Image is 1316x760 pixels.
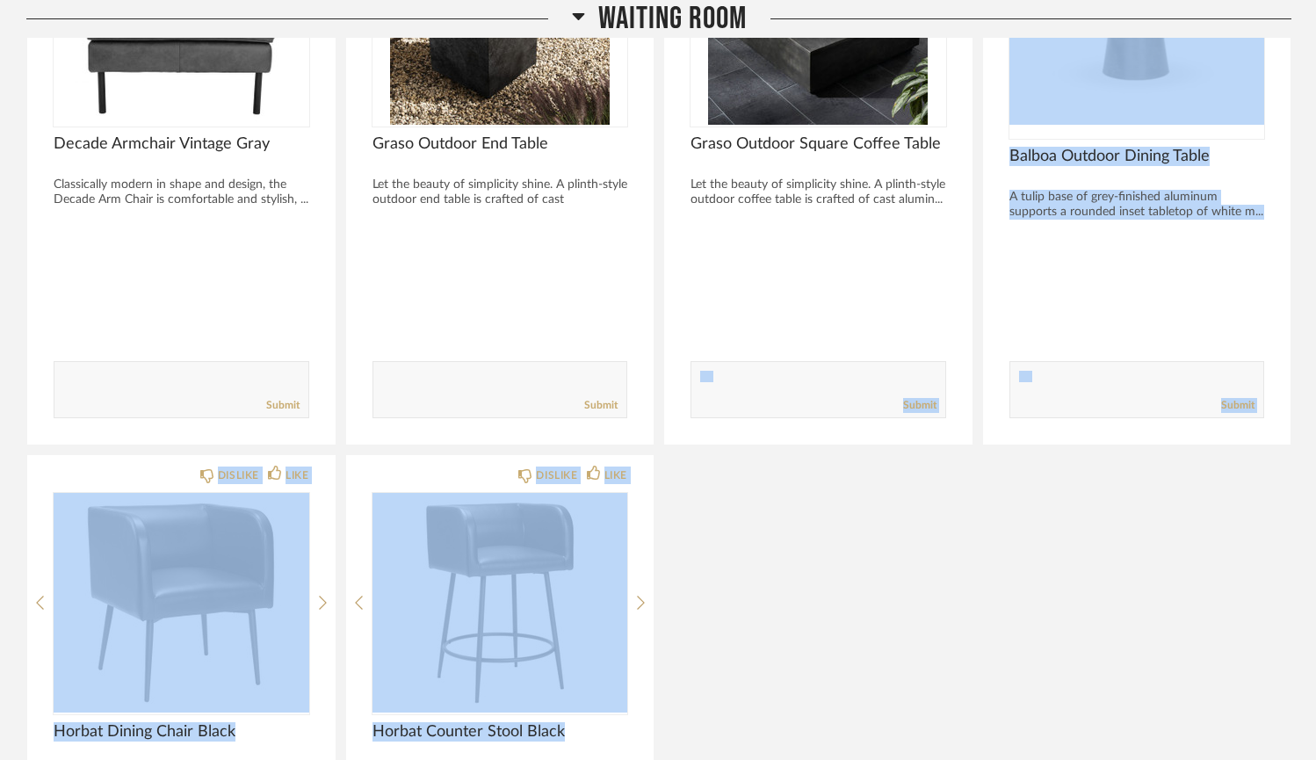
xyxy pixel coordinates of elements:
a: Submit [266,398,300,413]
div: DISLIKE [536,467,577,484]
img: undefined [54,493,309,713]
div: DISLIKE [218,467,259,484]
a: Submit [584,398,618,413]
span: Horbat Counter Stool Black [372,722,628,742]
span: Graso Outdoor End Table [372,134,628,154]
span: Balboa Outdoor Dining Table [1009,147,1265,166]
div: Classically modern in shape and design, the Decade Arm Chair is comfortable and stylish, ... [54,177,309,207]
div: LIKE [286,467,308,484]
div: A tulip base of grey-finished aluminum supports a rounded inset tabletop of white m... [1009,190,1265,220]
div: Let the beauty of simplicity shine. A plinth-style outdoor end table is crafted of cast aluminum... [372,177,628,222]
span: Decade Armchair Vintage Gray [54,134,309,154]
a: Submit [903,398,936,413]
div: LIKE [604,467,627,484]
img: undefined [372,493,628,713]
a: Submit [1221,398,1255,413]
div: Let the beauty of simplicity shine. A plinth-style outdoor coffee table is crafted of cast alumin... [691,177,946,207]
span: Horbat Dining Chair Black [54,722,309,742]
span: Graso Outdoor Square Coffee Table [691,134,946,154]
